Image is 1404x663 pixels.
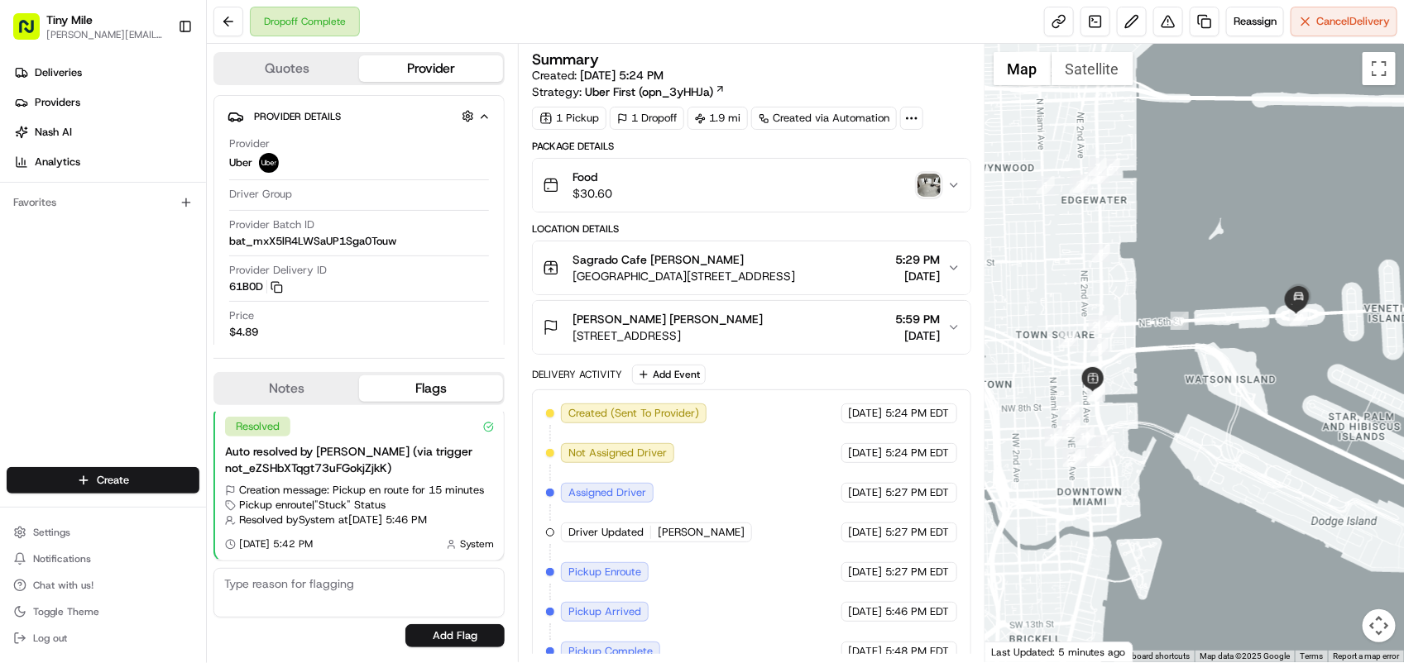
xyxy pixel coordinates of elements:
input: Clear [43,107,273,124]
span: [DATE] 5:24 PM [580,68,664,83]
button: Map camera controls [1363,609,1396,642]
div: 27 [1089,316,1107,334]
span: Pickup Enroute [568,565,641,580]
div: 💻 [140,371,153,384]
span: [DATE] [849,446,883,460]
a: Providers [7,89,206,116]
span: Analytics [35,155,80,169]
div: Location Details [532,222,970,236]
span: 5:48 PM EDT [886,644,950,659]
span: Uber First (opn_3yHHJa) [585,83,713,100]
button: Chat with us! [7,574,199,597]
span: [DATE] [896,327,941,344]
button: Add Flag [405,624,505,647]
div: 1 Dropoff [610,107,684,130]
div: 2 [1070,175,1088,193]
a: Report a map error [1333,651,1399,661]
span: [DATE] [849,644,883,659]
div: Start new chat [74,158,271,174]
button: Food$30.60photo_proof_of_delivery image [533,159,970,212]
span: Chat with us! [33,579,93,592]
button: Add Event [632,365,706,384]
span: Provider [229,136,270,151]
button: Reassign [1226,7,1284,36]
img: Nash [17,17,50,50]
div: 17 [1098,441,1116,460]
span: Create [97,473,129,488]
span: [DATE] 5:42 PM [239,537,313,551]
button: Tiny Mile [46,12,93,28]
div: Past conversations [17,215,106,228]
img: Angelique Valdez [17,285,43,312]
div: 20 [1092,448,1110,466]
a: Nash AI [7,119,206,145]
div: 1.9 mi [688,107,748,130]
span: Toggle Theme [33,605,99,618]
div: 19 [1088,448,1106,466]
span: Reassign [1234,14,1277,29]
button: photo_proof_of_delivery image [918,174,941,197]
span: [STREET_ADDRESS] [573,327,763,344]
span: Cancel Delivery [1316,14,1390,29]
button: Toggle fullscreen view [1363,52,1396,85]
button: Notifications [7,547,199,570]
span: Creation message: Pickup en route for 15 minutes [239,483,484,498]
span: 5:24 PM EDT [886,406,950,421]
p: Welcome 👋 [17,66,301,93]
div: 1 Pickup [532,107,606,130]
span: [DATE] [146,301,180,314]
div: 7 [1089,158,1107,176]
span: Provider Details [254,110,341,123]
span: Resolved by System [239,513,335,527]
div: 9 [1090,338,1109,356]
span: Nash AI [35,125,72,140]
div: 24 [1062,417,1081,436]
span: Settings [33,526,70,539]
button: Provider Details [228,103,491,130]
button: Settings [7,521,199,544]
div: Delivery Activity [532,368,622,381]
span: Map data ©2025 Google [1200,651,1290,661]
button: Toggle Theme [7,600,199,623]
span: Pickup enroute | "Stuck" Status [239,498,386,513]
a: 💻API Documentation [133,363,272,393]
img: 1736555255976-a54dd68f-1ca7-489b-9aae-adbdc363a1c4 [33,302,46,315]
a: Created via Automation [751,107,897,130]
span: Notifications [33,552,91,565]
div: Auto resolved by [PERSON_NAME] (via trigger not_eZSHbXTqgt73uFGokjZjkK) [225,443,494,476]
span: Deliveries [35,65,82,80]
button: Log out [7,627,199,650]
h3: Summary [532,52,599,67]
div: 11 [1087,384,1105,402]
span: Driver Updated [568,525,644,540]
span: Sagrado Cafe [PERSON_NAME] [573,251,744,268]
span: API Documentation [156,370,266,386]
span: Not Assigned Driver [568,446,667,460]
button: Tiny Mile[PERSON_NAME][EMAIL_ADDRESS] [7,7,171,46]
div: 22 [1063,449,1081,467]
span: Knowledge Base [33,370,127,386]
span: [GEOGRAPHIC_DATA][STREET_ADDRESS] [573,268,795,284]
span: Providers [35,95,80,110]
a: Uber First (opn_3yHHJa) [585,83,726,100]
div: 28 [1100,315,1119,333]
div: 16 [1076,427,1095,446]
div: Package Details [532,140,970,153]
span: Uber [229,155,252,170]
span: Driver Group [229,187,292,202]
div: Last Updated: 5 minutes ago [985,642,1133,662]
span: [PERSON_NAME] [658,525,745,540]
button: Show street map [994,52,1052,85]
span: Provider Delivery ID [229,263,327,278]
span: [DATE] [849,565,883,580]
button: Quotes [215,55,359,82]
span: Pickup Complete [568,644,653,659]
span: Pickup Arrived [568,604,641,619]
span: [DATE] [849,485,883,500]
span: [DATE] [849,406,883,421]
button: CancelDelivery [1291,7,1397,36]
span: Log out [33,632,67,645]
span: $4.89 [229,325,258,340]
